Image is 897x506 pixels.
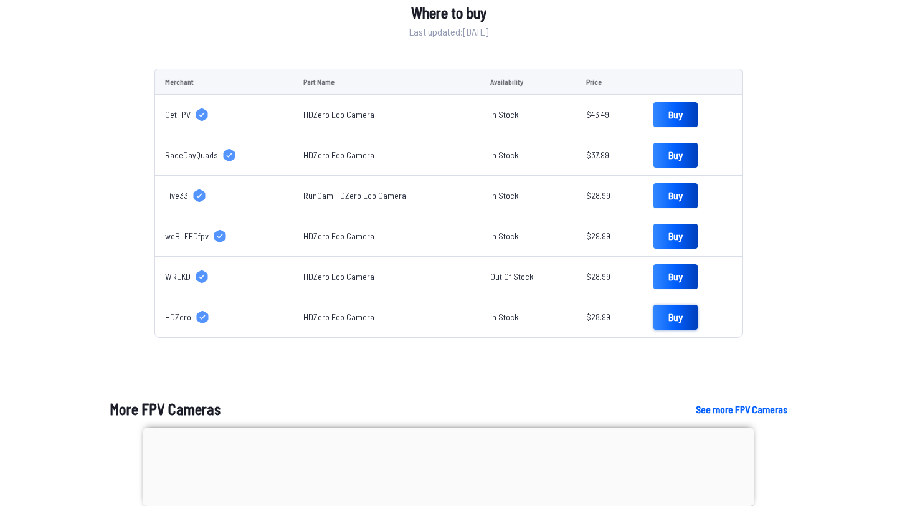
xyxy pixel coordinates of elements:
td: $29.99 [576,216,643,257]
a: HDZero Eco Camera [303,109,374,120]
td: Price [576,69,643,95]
span: GetFPV [165,108,191,121]
a: HDZero Eco Camera [303,312,374,322]
td: In Stock [480,176,576,216]
a: HDZero Eco Camera [303,150,374,160]
td: $37.99 [576,135,643,176]
td: $28.99 [576,176,643,216]
span: Last updated: [DATE] [409,24,488,39]
td: In Stock [480,297,576,338]
td: In Stock [480,135,576,176]
td: Part Name [293,69,480,95]
span: weBLEEDfpv [165,230,209,242]
a: RaceDayQuads [165,149,283,161]
a: Buy [653,102,698,127]
td: In Stock [480,95,576,135]
span: WREKD [165,270,191,283]
a: HDZero Eco Camera [303,231,374,241]
a: weBLEEDfpv [165,230,283,242]
a: See more FPV Cameras [696,402,787,417]
h1: More FPV Cameras [110,398,676,421]
td: Merchant [154,69,293,95]
span: Five33 [165,189,188,202]
a: Buy [653,224,698,249]
td: Out Of Stock [480,257,576,297]
iframe: Advertisement [143,428,754,503]
a: HDZero [165,311,283,323]
a: HDZero Eco Camera [303,271,374,282]
td: Availability [480,69,576,95]
a: Buy [653,143,698,168]
a: GetFPV [165,108,283,121]
td: $43.49 [576,95,643,135]
td: In Stock [480,216,576,257]
a: Five33 [165,189,283,202]
span: HDZero [165,311,191,323]
td: $28.99 [576,257,643,297]
span: RaceDayQuads [165,149,218,161]
a: Buy [653,264,698,289]
td: $28.99 [576,297,643,338]
a: WREKD [165,270,283,283]
a: RunCam HDZero Eco Camera [303,190,406,201]
a: Buy [653,305,698,330]
span: Where to buy [411,2,486,24]
a: Buy [653,183,698,208]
